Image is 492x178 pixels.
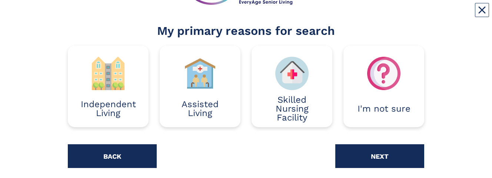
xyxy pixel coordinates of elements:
[171,100,229,118] div: Assisted Living
[79,100,137,118] div: Independent Living
[335,144,424,168] button: NEXT
[475,3,489,17] button: Close
[358,104,410,113] div: I'm not sure
[68,22,424,40] div: My primary reasons for search
[263,95,321,122] div: Skilled Nursing Facility
[92,57,125,90] img: 990727cf-485f-440a-86e2-490051d27122.png
[183,57,217,90] img: 23941c47-1e43-4ca8-a8bf-9980cd26c404.png
[275,57,309,90] img: 6920d031-c005-4265-9170-25fad1474ec6.png
[68,144,157,168] button: BACK
[367,57,400,90] img: b203d582-9cd0-41cc-b3ac-3fc54487b889.png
